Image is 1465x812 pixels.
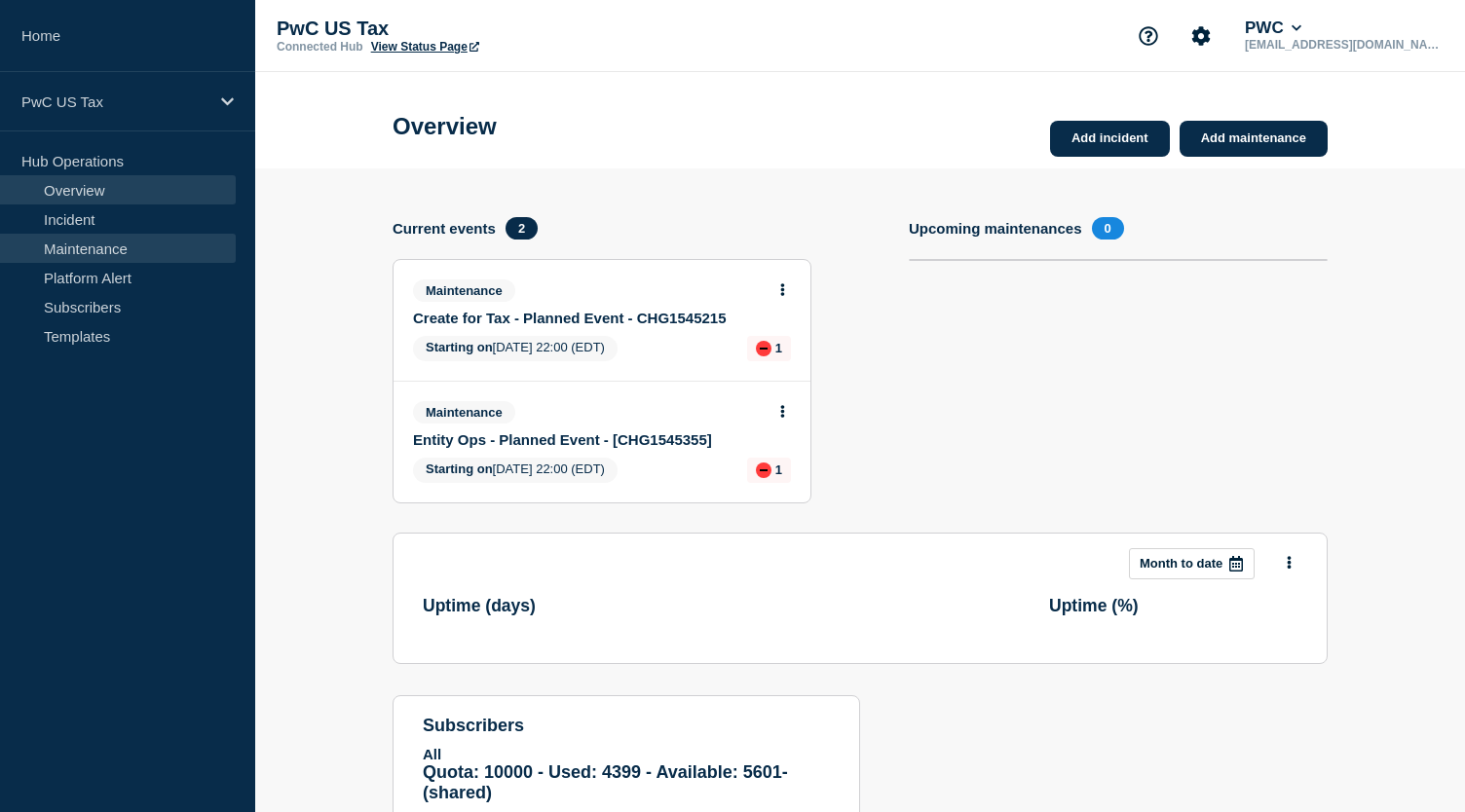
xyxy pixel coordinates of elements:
span: Quota: 10000 - Used: 4399 - Available: 5601 - (shared) [423,762,788,802]
p: Connected Hub [277,40,363,54]
span: 2 [506,217,538,240]
p: [EMAIL_ADDRESS][DOMAIN_NAME] [1241,38,1444,52]
p: PwC US Tax [21,93,208,110]
button: PWC [1241,18,1305,38]
div: down [756,341,771,356]
p: All [423,746,830,762]
span: [DATE] 22:00 (EDT) [413,336,618,361]
h3: Uptime ( % ) [1049,596,1139,616]
span: Starting on [426,340,493,354]
span: [DATE] 22:00 (EDT) [413,458,618,483]
a: Add incident [1050,121,1170,157]
p: Month to date [1140,556,1222,571]
p: PwC US Tax [277,18,666,40]
h4: Upcoming maintenances [909,220,1082,237]
a: Create for Tax - Planned Event - CHG1545215 [413,310,765,326]
p: 1 [775,341,782,355]
button: Support [1128,16,1169,56]
div: down [756,462,771,478]
span: 0 [1092,217,1124,240]
p: 1 [775,462,782,477]
button: Month to date [1129,548,1255,579]
h4: Current events [393,220,496,237]
span: Starting on [426,461,493,476]
a: View Status Page [371,40,479,54]
h4: subscribers [423,716,830,736]
h1: Overview [393,113,497,140]
a: Add maintenance [1180,121,1328,157]
h3: Uptime ( days ) [423,596,536,616]
span: Maintenance [413,279,515,302]
button: Account settings [1181,16,1221,56]
span: Maintenance [413,401,515,424]
a: Entity Ops - Planned Event - [CHG1545355] [413,431,765,448]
